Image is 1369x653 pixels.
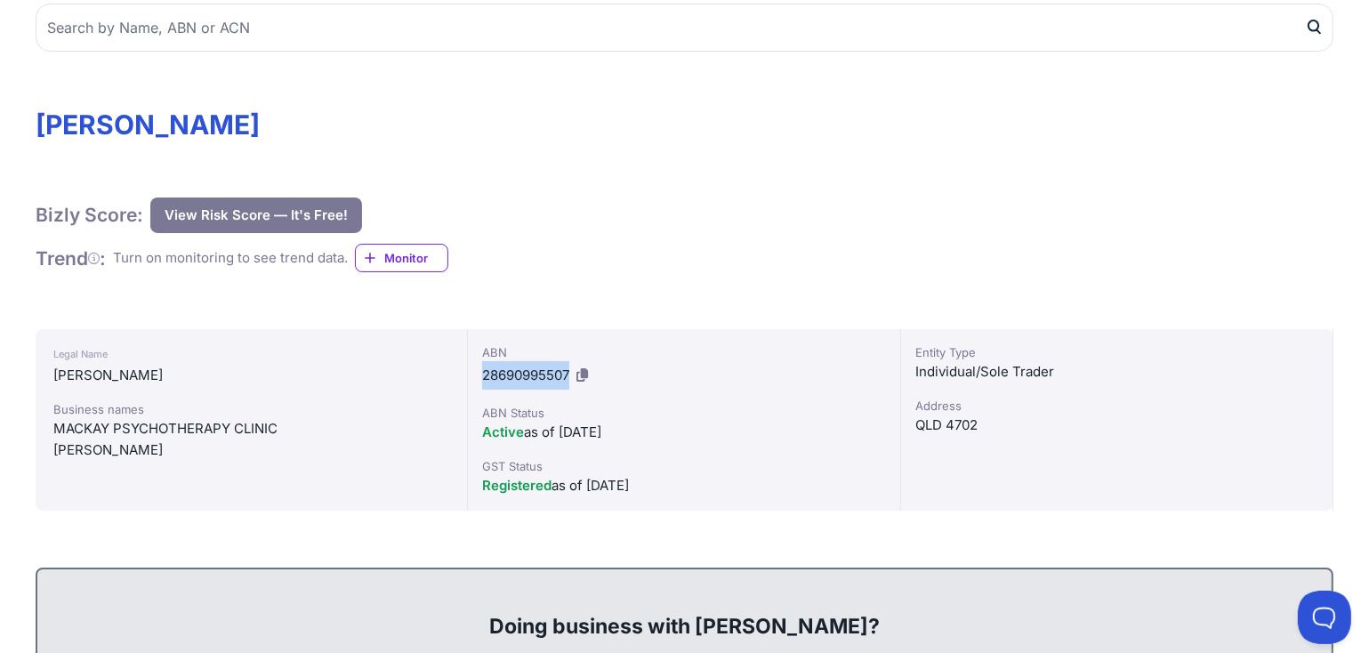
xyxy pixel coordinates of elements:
iframe: Toggle Customer Support [1298,591,1351,644]
span: Active [482,423,524,440]
div: GST Status [482,457,885,475]
button: View Risk Score — It's Free! [150,198,362,233]
h1: Bizly Score: [36,203,143,227]
div: QLD 4702 [915,415,1318,436]
div: ABN [482,343,885,361]
div: Doing business with [PERSON_NAME]? [55,584,1314,641]
span: Monitor [384,249,447,267]
div: Turn on monitoring to see trend data. [113,248,348,269]
h1: Trend : [36,246,106,270]
div: [PERSON_NAME] [53,365,449,386]
h1: [PERSON_NAME] [36,109,1333,141]
div: Business names [53,400,449,418]
div: MACKAY PSYCHOTHERAPY CLINIC [53,418,449,439]
div: Legal Name [53,343,449,365]
div: Address [915,397,1318,415]
div: [PERSON_NAME] [53,439,449,461]
div: Entity Type [915,343,1318,361]
div: as of [DATE] [482,422,885,443]
input: Search by Name, ABN or ACN [36,4,1333,52]
span: 28690995507 [482,367,569,383]
div: Individual/Sole Trader [915,361,1318,383]
span: Registered [482,477,552,494]
div: ABN Status [482,404,885,422]
a: Monitor [355,244,448,272]
div: as of [DATE] [482,475,885,496]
